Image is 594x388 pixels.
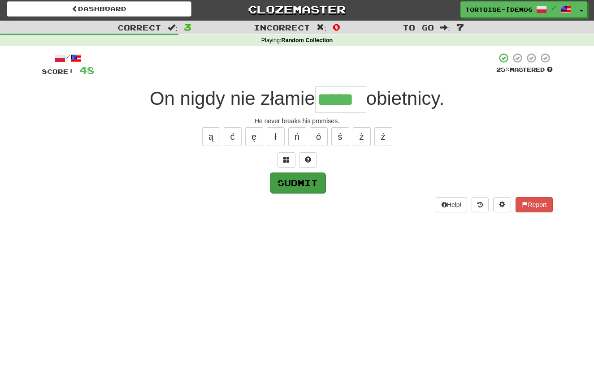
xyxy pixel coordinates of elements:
[403,23,434,32] span: To go
[366,88,444,109] span: obietnicy.
[184,22,191,32] span: 3
[277,152,295,168] button: Switch sentence to multiple choice alt+p
[331,127,349,146] button: ś
[299,152,317,168] button: Single letter hint - you only get 1 per sentence and score half the points! alt+h
[150,88,315,109] span: On nigdy nie złamie
[117,23,161,32] span: Correct
[7,1,191,17] a: Dashboard
[456,22,464,32] span: 7
[282,37,333,43] strong: Random Collection
[267,127,285,146] button: ł
[270,172,325,193] button: Submit
[317,24,326,31] span: :
[551,5,556,11] span: /
[205,1,390,17] a: Clozemaster
[440,24,450,31] span: :
[374,127,392,146] button: ź
[245,127,263,146] button: ę
[288,127,306,146] button: ń
[79,65,95,76] span: 48
[496,66,553,74] div: Mastered
[460,1,576,17] a: tortoise-[DEMOGRAPHIC_DATA] /
[472,197,489,212] button: Round history (alt+y)
[42,52,95,64] div: /
[42,116,553,125] div: He never breaks his promises.
[224,127,242,146] button: ć
[310,127,328,146] button: ó
[168,24,178,31] span: :
[465,5,532,13] span: tortoise-[DEMOGRAPHIC_DATA]
[42,68,74,75] span: Score:
[353,127,371,146] button: ż
[436,197,468,212] button: Help!
[516,197,552,212] button: Report
[333,22,340,32] span: 0
[202,127,220,146] button: ą
[254,23,310,32] span: Incorrect
[496,66,510,73] span: 25 %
